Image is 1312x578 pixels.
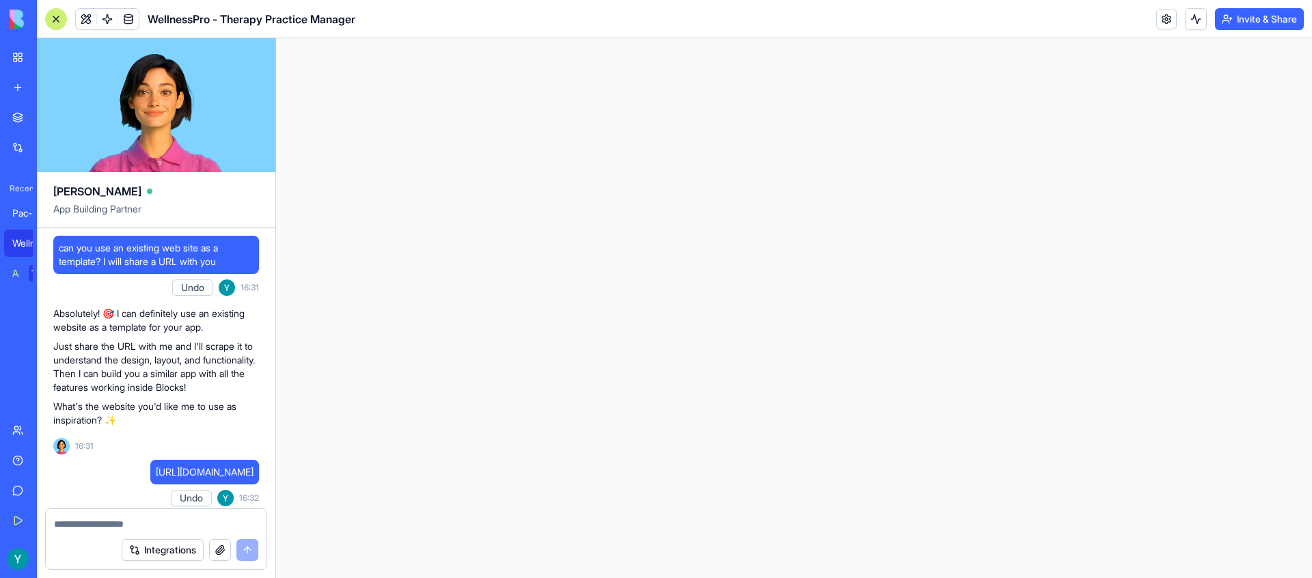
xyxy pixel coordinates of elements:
div: Pac-Man Doom Game [12,206,51,220]
span: [URL][DOMAIN_NAME] [156,465,254,479]
div: AI Logo Generator [12,266,19,280]
button: Undo [172,279,213,296]
button: Undo [171,490,212,506]
span: [PERSON_NAME] [53,183,141,199]
span: App Building Partner [53,202,259,227]
a: Pac-Man Doom Game [4,199,59,227]
a: WellnessPro - Therapy Practice Manager [4,230,59,257]
div: TRY [29,265,51,281]
span: 16:31 [75,441,94,452]
span: 16:31 [241,282,259,293]
img: Ella_00000_wcx2te.png [53,438,70,454]
img: logo [10,10,94,29]
span: WellnessPro - Therapy Practice Manager [148,11,355,27]
button: Integrations [122,539,204,561]
span: Recent [4,183,33,194]
p: What's the website you'd like me to use as inspiration? ✨ [53,400,259,427]
img: ACg8ocKxvzSR4wIe0pZTNWjZp9-EiZoFISIvkgGRq3DGH50PefrBXg=s96-c [217,490,234,506]
div: WellnessPro - Therapy Practice Manager [12,236,51,250]
a: AI Logo GeneratorTRY [4,260,59,287]
span: 16:32 [239,493,259,504]
p: Just share the URL with me and I'll scrape it to understand the design, layout, and functionality... [53,340,259,394]
img: ACg8ocKxvzSR4wIe0pZTNWjZp9-EiZoFISIvkgGRq3DGH50PefrBXg=s96-c [7,548,29,570]
span: can you use an existing web site as a template? I will share a URL with you [59,241,254,269]
button: Invite & Share [1215,8,1304,30]
img: ACg8ocKxvzSR4wIe0pZTNWjZp9-EiZoFISIvkgGRq3DGH50PefrBXg=s96-c [219,279,235,296]
p: Absolutely! 🎯 I can definitely use an existing website as a template for your app. [53,307,259,334]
